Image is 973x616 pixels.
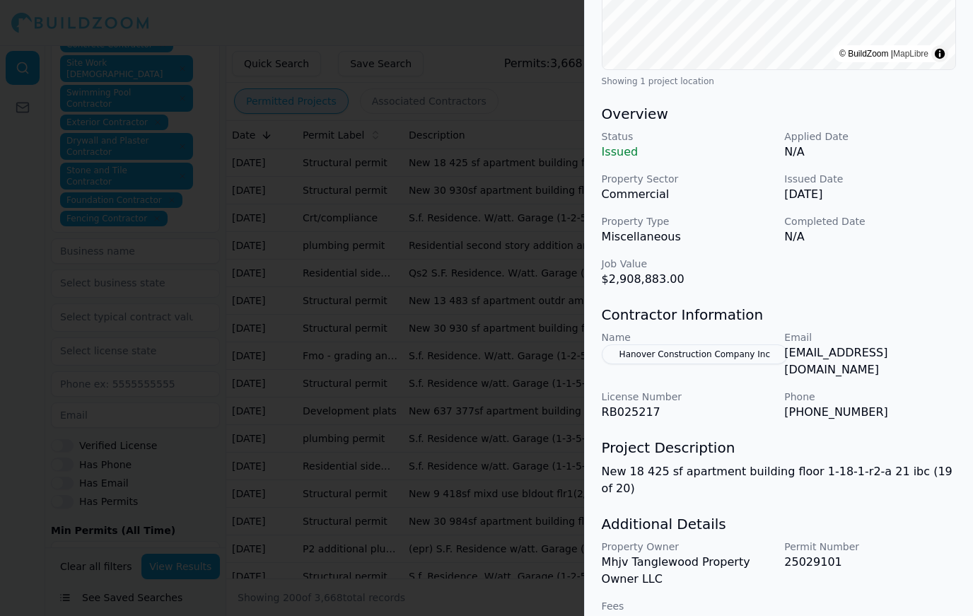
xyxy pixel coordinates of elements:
button: Hanover Construction Company Inc [602,344,788,364]
p: License Number [602,390,774,404]
p: N/A [784,228,956,245]
h3: Project Description [602,438,956,458]
p: Issued Date [784,172,956,186]
p: Fees [602,599,774,613]
p: RB025217 [602,404,774,421]
p: Issued [602,144,774,161]
p: Property Owner [602,540,774,554]
p: Property Sector [602,172,774,186]
h3: Overview [602,104,956,124]
h3: Additional Details [602,514,956,534]
p: [PHONE_NUMBER] [784,404,956,421]
p: Commercial [602,186,774,203]
p: New 18 425 sf apartment building floor 1-18-1-r2-a 21 ibc (19 of 20) [602,463,956,497]
p: [EMAIL_ADDRESS][DOMAIN_NAME] [784,344,956,378]
p: Applied Date [784,129,956,144]
p: Miscellaneous [602,228,774,245]
p: Status [602,129,774,144]
p: $2,908,883.00 [602,271,774,288]
h3: Contractor Information [602,305,956,325]
p: Name [602,330,774,344]
div: Showing 1 project location [602,76,956,87]
p: 25029101 [784,554,956,571]
p: Phone [784,390,956,404]
p: Email [784,330,956,344]
p: Permit Number [784,540,956,554]
p: Completed Date [784,214,956,228]
summary: Toggle attribution [931,45,948,62]
p: N/A [784,144,956,161]
p: [DATE] [784,186,956,203]
p: Mhjv Tanglewood Property Owner LLC [602,554,774,588]
a: MapLibre [893,49,928,59]
p: Property Type [602,214,774,228]
div: © BuildZoom | [839,47,928,61]
p: Job Value [602,257,774,271]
